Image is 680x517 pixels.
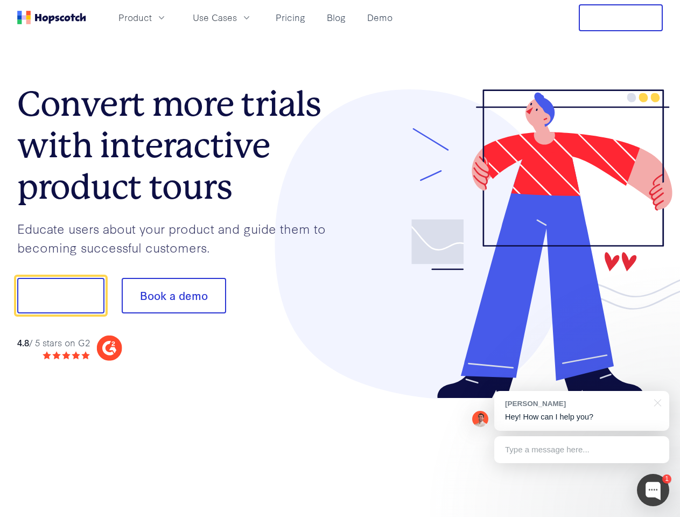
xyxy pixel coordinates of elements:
span: Product [118,11,152,24]
strong: 4.8 [17,336,29,348]
a: Blog [323,9,350,26]
p: Educate users about your product and guide them to becoming successful customers. [17,219,340,256]
span: Use Cases [193,11,237,24]
button: Show me! [17,278,104,313]
div: 1 [662,474,671,484]
div: Type a message here... [494,436,669,463]
div: [PERSON_NAME] [505,399,648,409]
button: Free Trial [579,4,663,31]
a: Pricing [271,9,310,26]
a: Demo [363,9,397,26]
h1: Convert more trials with interactive product tours [17,83,340,207]
img: Mark Spera [472,411,488,427]
button: Book a demo [122,278,226,313]
div: / 5 stars on G2 [17,336,90,350]
button: Use Cases [186,9,258,26]
p: Hey! How can I help you? [505,411,658,423]
a: Home [17,11,86,24]
button: Product [112,9,173,26]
